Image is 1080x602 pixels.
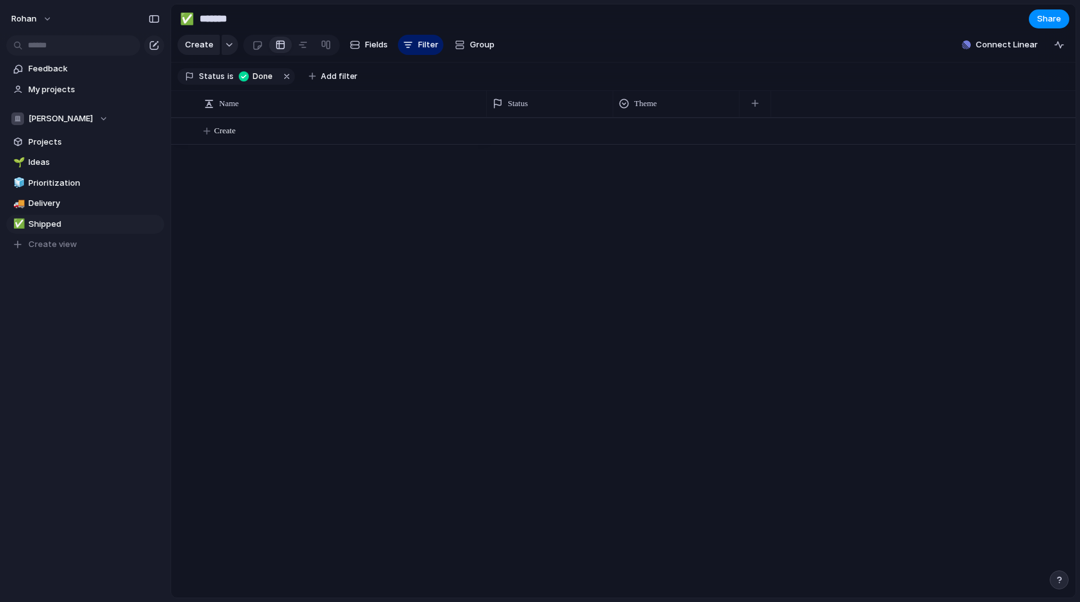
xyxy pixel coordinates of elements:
span: My projects [28,83,160,96]
span: Theme [634,97,657,110]
button: Done [235,69,279,83]
a: 🧊Prioritization [6,174,164,193]
a: Feedback [6,59,164,78]
div: 🚚 [13,196,22,211]
button: Fields [345,35,393,55]
span: Name [219,97,239,110]
button: Add filter [301,68,365,85]
a: ✅Shipped [6,215,164,234]
a: My projects [6,80,164,99]
span: Create [185,39,213,51]
span: Filter [418,39,438,51]
span: Connect Linear [976,39,1038,51]
button: is [225,69,236,83]
span: [PERSON_NAME] [28,112,93,125]
div: ✅ [13,217,22,231]
a: Projects [6,133,164,152]
button: Create view [6,235,164,254]
span: Done [253,71,275,82]
button: Group [448,35,501,55]
button: 🌱 [11,156,24,169]
span: Ideas [28,156,160,169]
span: Delivery [28,197,160,210]
button: Create [177,35,220,55]
span: Share [1037,13,1061,25]
span: Shipped [28,218,160,231]
span: Add filter [321,71,357,82]
span: Prioritization [28,177,160,190]
span: Fields [365,39,388,51]
span: Projects [28,136,160,148]
button: ✅ [11,218,24,231]
span: Create view [28,238,77,251]
div: 🧊 [13,176,22,190]
span: is [227,71,234,82]
span: rohan [11,13,37,25]
button: 🚚 [11,197,24,210]
button: [PERSON_NAME] [6,109,164,128]
a: 🚚Delivery [6,194,164,213]
span: Group [470,39,495,51]
button: ✅ [177,9,197,29]
span: Create [214,124,236,137]
span: Status [199,71,225,82]
button: Filter [398,35,443,55]
button: 🧊 [11,177,24,190]
div: ✅ [180,10,194,27]
button: Share [1029,9,1069,28]
span: Feedback [28,63,160,75]
button: Connect Linear [957,35,1043,54]
span: Status [508,97,528,110]
a: 🌱Ideas [6,153,164,172]
div: 🌱 [13,155,22,170]
button: rohan [6,9,59,29]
